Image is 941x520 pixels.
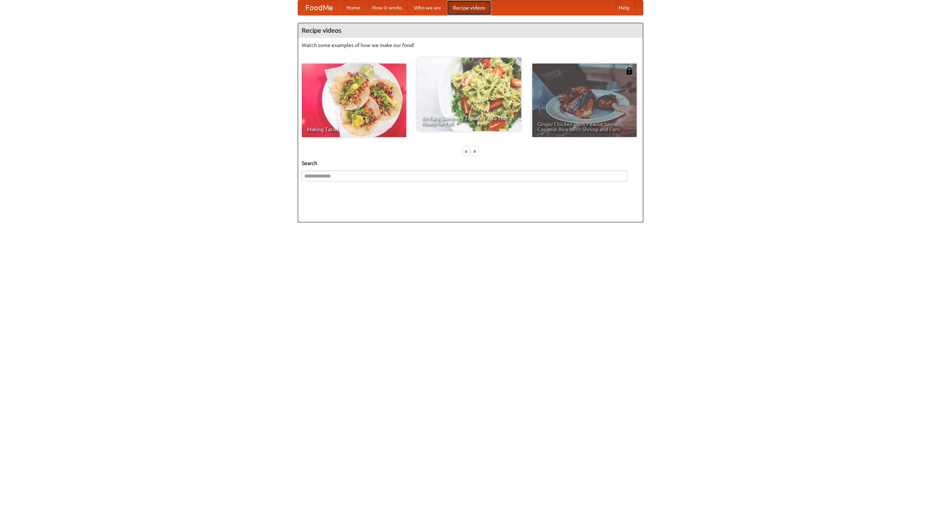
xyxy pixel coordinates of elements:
img: 483408.png [626,67,633,75]
a: Making Tacos [302,64,406,137]
div: « [463,147,469,156]
h4: Recipe videos [298,23,643,38]
span: Making Tacos [307,127,401,132]
a: Who we are [408,0,447,15]
div: » [472,147,478,156]
span: An Easy, Summery Tomato Pasta That's Ready for Fall [422,116,516,126]
a: Home [340,0,366,15]
a: How it works [366,0,408,15]
a: Help [613,0,636,15]
a: Recipe videos [447,0,491,15]
a: An Easy, Summery Tomato Pasta That's Ready for Fall [417,58,521,131]
p: Watch some examples of how we make our food! [302,42,639,49]
h5: Search [302,159,639,167]
a: FoodMe [298,0,340,15]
